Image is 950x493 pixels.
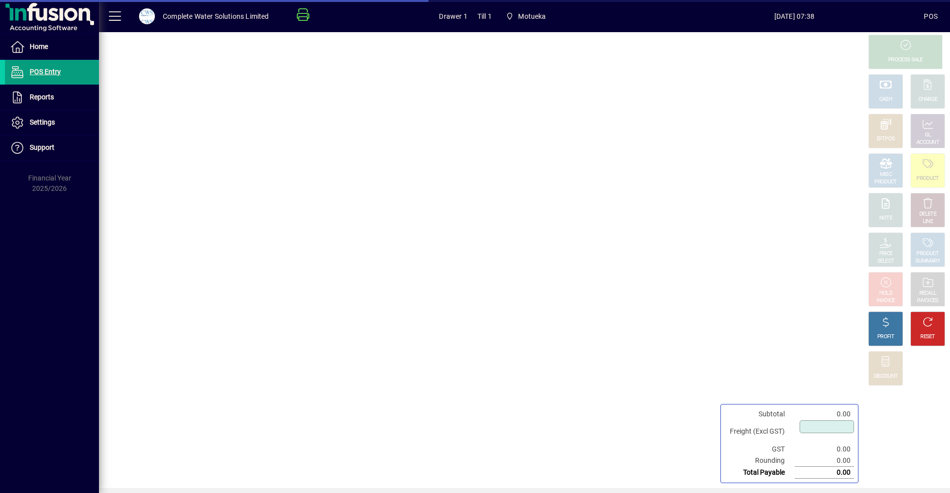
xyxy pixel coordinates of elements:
[30,118,55,126] span: Settings
[502,7,550,25] span: Motueka
[919,290,937,297] div: RECALL
[888,56,923,64] div: PROCESS SALE
[874,373,898,380] div: DISCOUNT
[877,333,894,341] div: PROFIT
[477,8,492,24] span: Till 1
[665,8,924,24] span: [DATE] 07:38
[131,7,163,25] button: Profile
[725,455,795,467] td: Rounding
[920,333,935,341] div: RESET
[30,43,48,50] span: Home
[924,8,938,24] div: POS
[925,132,931,139] div: GL
[918,96,938,103] div: CHARGE
[880,171,892,179] div: MISC
[5,35,99,59] a: Home
[876,297,895,305] div: INVOICE
[919,211,936,218] div: DELETE
[795,408,854,420] td: 0.00
[915,258,940,265] div: SUMMARY
[30,143,54,151] span: Support
[916,250,939,258] div: PRODUCT
[923,218,933,225] div: LINE
[725,408,795,420] td: Subtotal
[795,455,854,467] td: 0.00
[725,444,795,455] td: GST
[795,444,854,455] td: 0.00
[5,135,99,160] a: Support
[5,110,99,135] a: Settings
[877,258,895,265] div: SELECT
[725,467,795,479] td: Total Payable
[879,250,893,258] div: PRICE
[879,215,892,222] div: NOTE
[874,179,897,186] div: PRODUCT
[877,135,895,143] div: EFTPOS
[879,290,892,297] div: HOLD
[5,85,99,110] a: Reports
[518,8,546,24] span: Motueka
[163,8,269,24] div: Complete Water Solutions Limited
[439,8,467,24] span: Drawer 1
[795,467,854,479] td: 0.00
[916,175,939,182] div: PRODUCT
[725,420,795,444] td: Freight (Excl GST)
[879,96,892,103] div: CASH
[30,68,61,76] span: POS Entry
[30,93,54,101] span: Reports
[917,297,938,305] div: INVOICES
[916,139,939,146] div: ACCOUNT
